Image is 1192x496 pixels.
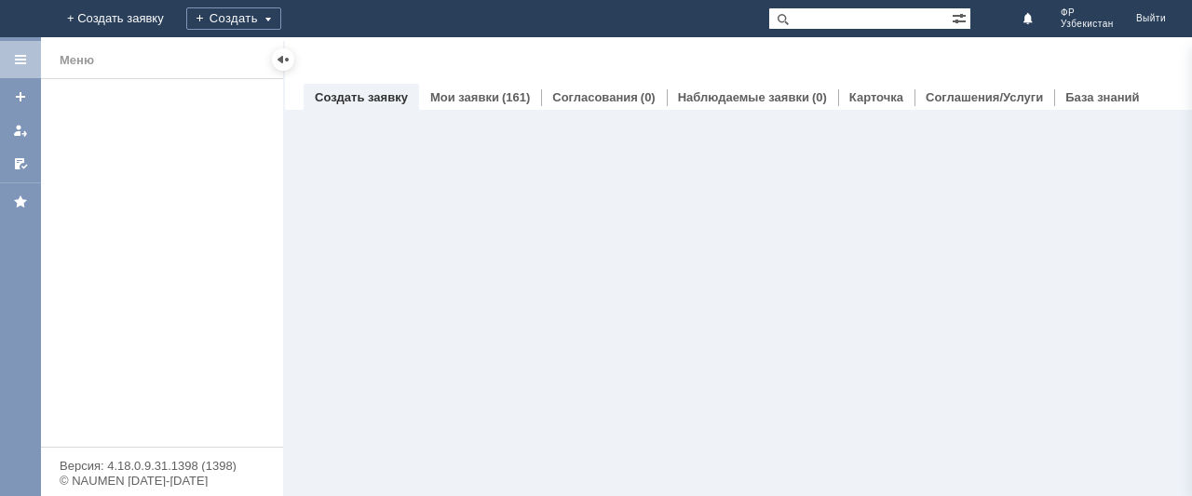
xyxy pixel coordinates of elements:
div: (161) [502,90,530,104]
a: Создать заявку [315,90,408,104]
div: (0) [812,90,827,104]
div: Меню [60,49,94,72]
div: Версия: 4.18.0.9.31.1398 (1398) [60,460,264,472]
a: Согласования [552,90,638,104]
span: Узбекистан [1061,19,1114,30]
a: База знаний [1065,90,1139,104]
div: © NAUMEN [DATE]-[DATE] [60,475,264,487]
a: Карточка [849,90,903,104]
div: Создать [186,7,281,30]
a: Мои заявки [430,90,499,104]
div: Скрыть меню [272,48,294,71]
span: Расширенный поиск [952,8,970,26]
a: Соглашения/Услуги [926,90,1043,104]
a: Наблюдаемые заявки [678,90,809,104]
div: (0) [641,90,656,104]
span: ФР [1061,7,1114,19]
